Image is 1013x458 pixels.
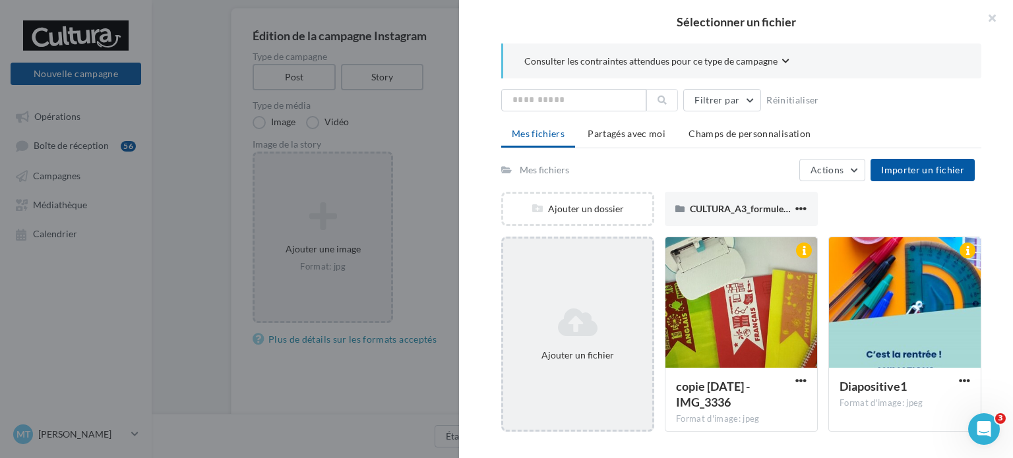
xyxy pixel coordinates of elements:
[676,413,807,425] div: Format d'image: jpeg
[689,128,811,139] span: Champs de personnalisation
[811,164,844,175] span: Actions
[524,54,789,71] button: Consulter les contraintes attendues pour ce type de campagne
[508,349,647,362] div: Ajouter un fichier
[512,128,565,139] span: Mes fichiers
[799,159,865,181] button: Actions
[690,203,912,214] span: CULTURA_A3_formule_anniversaire_plongeoir1 (1) (1)
[840,379,907,393] span: Diapositive1
[881,164,964,175] span: Importer un fichier
[588,128,665,139] span: Partagés avec moi
[761,92,824,108] button: Réinitialiser
[995,413,1006,424] span: 3
[871,159,975,181] button: Importer un fichier
[520,163,569,177] div: Mes fichiers
[683,89,761,111] button: Filtrer par
[840,397,970,409] div: Format d'image: jpeg
[480,16,992,28] h2: Sélectionner un fichier
[524,55,778,68] span: Consulter les contraintes attendues pour ce type de campagne
[676,379,750,409] span: copie 23-08-2025 - IMG_3336
[503,202,652,215] div: Ajouter un dossier
[968,413,1000,445] iframe: Intercom live chat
